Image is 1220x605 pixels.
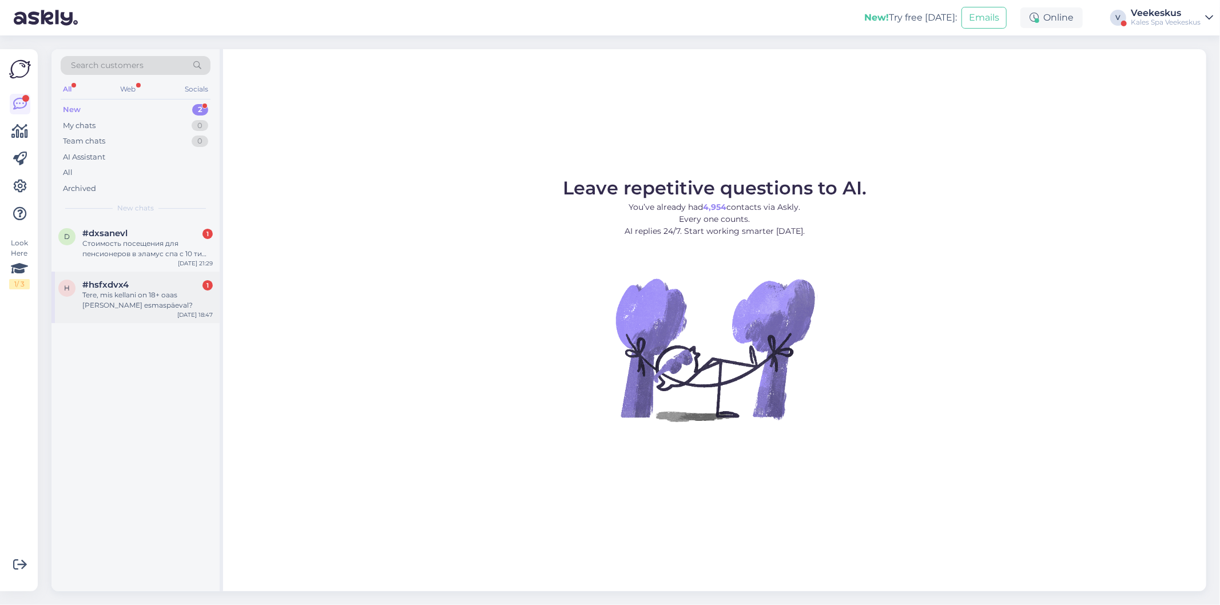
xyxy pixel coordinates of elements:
div: Archived [63,183,96,194]
div: [DATE] 18:47 [177,311,213,319]
div: All [63,167,73,178]
div: 0 [192,120,208,132]
div: Look Here [9,238,30,289]
div: Kales Spa Veekeskus [1131,18,1201,27]
div: 1 / 3 [9,279,30,289]
div: 1 [202,229,213,239]
div: Try free [DATE]: [864,11,957,25]
div: My chats [63,120,96,132]
b: New! [864,12,889,23]
div: Web [118,82,138,97]
a: VeekeskusKales Spa Veekeskus [1131,9,1213,27]
img: No Chat active [612,246,818,452]
div: Socials [182,82,210,97]
div: AI Assistant [63,152,105,163]
div: 0 [192,136,208,147]
div: All [61,82,74,97]
div: Team chats [63,136,105,147]
div: 1 [202,280,213,290]
div: Tere, mis kellani on 18+ oaas [PERSON_NAME] esmaspäeval? [82,290,213,311]
p: You’ve already had contacts via Askly. Every one counts. AI replies 24/7. Start working smarter [... [563,201,867,237]
span: Leave repetitive questions to AI. [563,177,867,199]
div: V [1110,10,1126,26]
button: Emails [961,7,1007,29]
span: New chats [117,203,154,213]
span: #hsfxdvx4 [82,280,129,290]
b: 4,954 [704,202,727,212]
span: h [64,284,70,292]
div: Veekeskus [1131,9,1201,18]
div: Стоимость посещения для пенсионеров в эламус спа с 10 ти утра каковп [82,238,213,259]
span: d [64,232,70,241]
span: Search customers [71,59,144,71]
img: Askly Logo [9,58,31,80]
div: [DATE] 21:29 [178,259,213,268]
div: New [63,104,81,116]
div: Online [1020,7,1083,28]
span: #dxsanevl [82,228,128,238]
div: 2 [192,104,208,116]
